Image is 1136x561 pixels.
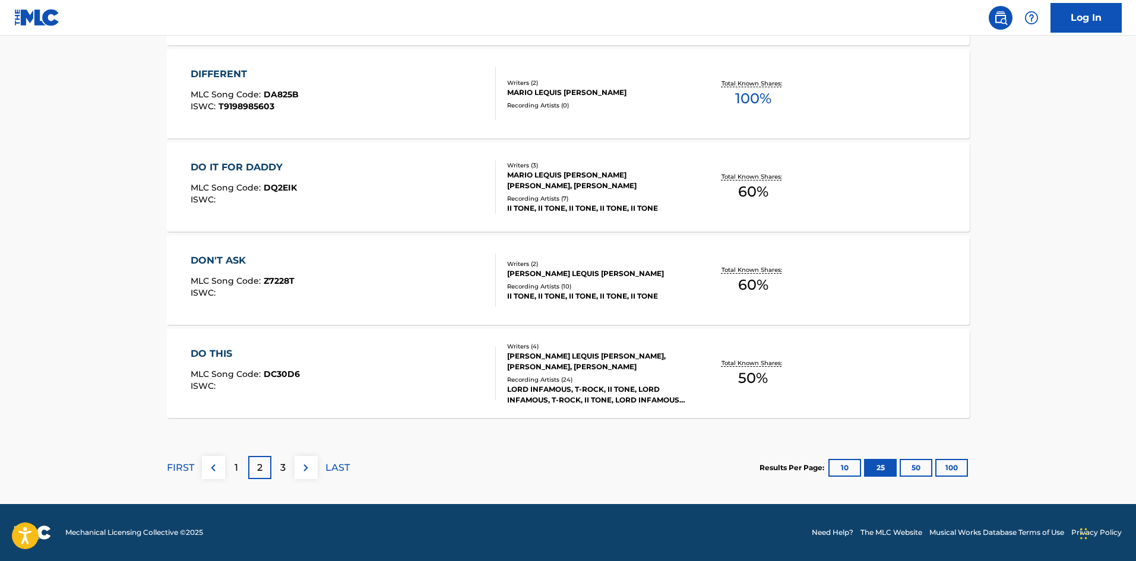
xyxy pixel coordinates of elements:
[1077,504,1136,561] iframe: Chat Widget
[191,347,300,361] div: DO THIS
[191,182,264,193] span: MLC Song Code :
[14,9,60,26] img: MLC Logo
[191,287,219,298] span: ISWC :
[507,342,686,351] div: Writers ( 4 )
[14,525,51,540] img: logo
[1071,527,1122,538] a: Privacy Policy
[722,79,785,88] p: Total Known Shares:
[722,359,785,367] p: Total Known Shares:
[191,194,219,205] span: ISWC :
[935,459,968,477] button: 100
[1080,516,1087,552] div: Drag
[1024,11,1039,25] img: help
[65,527,203,538] span: Mechanical Licensing Collective © 2025
[989,6,1012,30] a: Public Search
[191,253,295,268] div: DON'T ASK
[507,78,686,87] div: Writers ( 2 )
[507,291,686,302] div: II TONE, II TONE, II TONE, II TONE, II TONE
[722,172,785,181] p: Total Known Shares:
[257,461,262,475] p: 2
[738,274,768,296] span: 60 %
[507,161,686,170] div: Writers ( 3 )
[507,203,686,214] div: II TONE, II TONE, II TONE, II TONE, II TONE
[191,101,219,112] span: ISWC :
[507,351,686,372] div: [PERSON_NAME] LEQUIS [PERSON_NAME], [PERSON_NAME], [PERSON_NAME]
[812,527,853,538] a: Need Help?
[507,259,686,268] div: Writers ( 2 )
[735,88,771,109] span: 100 %
[760,462,827,473] p: Results Per Page:
[738,181,768,202] span: 60 %
[507,268,686,279] div: [PERSON_NAME] LEQUIS [PERSON_NAME]
[722,265,785,274] p: Total Known Shares:
[167,236,970,325] a: DON'T ASKMLC Song Code:Z7228TISWC:Writers (2)[PERSON_NAME] LEQUIS [PERSON_NAME]Recording Artists ...
[507,384,686,405] div: LORD INFAMOUS, T-ROCK, II TONE, LORD INFAMOUS, T-ROCK, II TONE, LORD INFAMOUS, LORD INFAMOUS, T-R...
[191,67,299,81] div: DIFFERENT
[507,194,686,203] div: Recording Artists ( 7 )
[1050,3,1122,33] a: Log In
[325,461,350,475] p: LAST
[264,369,300,379] span: DC30D6
[507,282,686,291] div: Recording Artists ( 10 )
[191,89,264,100] span: MLC Song Code :
[167,49,970,138] a: DIFFERENTMLC Song Code:DA825BISWC:T9198985603Writers (2)MARIO LEQUIS [PERSON_NAME]Recording Artis...
[264,275,295,286] span: Z7228T
[507,87,686,98] div: MARIO LEQUIS [PERSON_NAME]
[264,182,297,193] span: DQ2EIK
[993,11,1008,25] img: search
[191,381,219,391] span: ISWC :
[191,275,264,286] span: MLC Song Code :
[280,461,286,475] p: 3
[507,375,686,384] div: Recording Artists ( 24 )
[929,527,1064,538] a: Musical Works Database Terms of Use
[167,461,194,475] p: FIRST
[191,160,297,175] div: DO IT FOR DADDY
[235,461,238,475] p: 1
[299,461,313,475] img: right
[860,527,922,538] a: The MLC Website
[167,142,970,232] a: DO IT FOR DADDYMLC Song Code:DQ2EIKISWC:Writers (3)MARIO LEQUIS [PERSON_NAME] [PERSON_NAME], [PER...
[219,101,274,112] span: T9198985603
[1020,6,1043,30] div: Help
[264,89,299,100] span: DA825B
[191,369,264,379] span: MLC Song Code :
[900,459,932,477] button: 50
[738,367,768,389] span: 50 %
[507,101,686,110] div: Recording Artists ( 0 )
[206,461,220,475] img: left
[507,170,686,191] div: MARIO LEQUIS [PERSON_NAME] [PERSON_NAME], [PERSON_NAME]
[864,459,897,477] button: 25
[828,459,861,477] button: 10
[167,329,970,418] a: DO THISMLC Song Code:DC30D6ISWC:Writers (4)[PERSON_NAME] LEQUIS [PERSON_NAME], [PERSON_NAME], [PE...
